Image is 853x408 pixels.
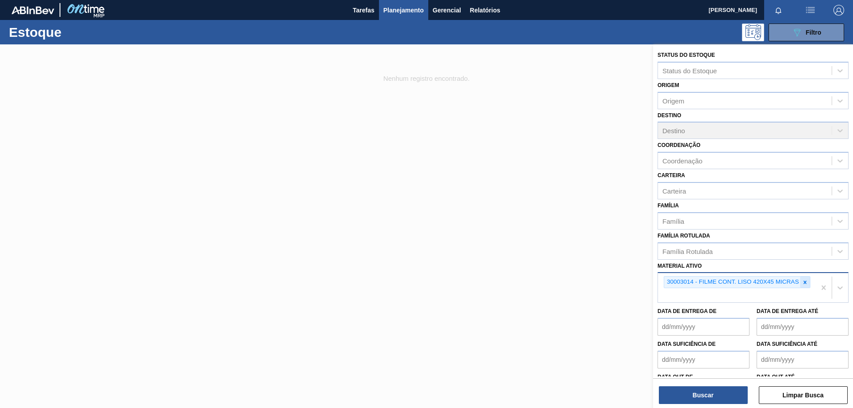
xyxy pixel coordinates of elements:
[658,341,716,347] label: Data suficiência de
[662,247,713,255] div: Família Rotulada
[658,142,701,148] label: Coordenação
[662,67,717,74] div: Status do Estoque
[9,27,142,37] h1: Estoque
[383,5,424,16] span: Planejamento
[757,308,818,314] label: Data de Entrega até
[662,97,684,104] div: Origem
[658,263,702,269] label: Material ativo
[12,6,54,14] img: TNhmsLtSVTkK8tSr43FrP2fwEKptu5GPRR3wAAAABJRU5ErkJggg==
[769,24,844,41] button: Filtro
[662,157,702,165] div: Coordenação
[658,318,749,336] input: dd/mm/yyyy
[658,52,715,58] label: Status do Estoque
[470,5,500,16] span: Relatórios
[658,82,679,88] label: Origem
[664,277,800,288] div: 30003014 - FILME CONT. LISO 420X45 MICRAS
[658,172,685,178] label: Carteira
[757,351,849,368] input: dd/mm/yyyy
[658,233,710,239] label: Família Rotulada
[742,24,764,41] div: Pogramando: nenhum usuário selecionado
[662,217,684,225] div: Família
[757,341,817,347] label: Data suficiência até
[764,4,793,16] button: Notificações
[806,29,821,36] span: Filtro
[757,374,795,380] label: Data out até
[658,374,693,380] label: Data out de
[658,202,679,209] label: Família
[833,5,844,16] img: Logout
[757,318,849,336] input: dd/mm/yyyy
[433,5,461,16] span: Gerencial
[805,5,816,16] img: userActions
[658,308,717,314] label: Data de Entrega de
[353,5,375,16] span: Tarefas
[658,112,681,119] label: Destino
[658,351,749,368] input: dd/mm/yyyy
[662,187,686,194] div: Carteira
